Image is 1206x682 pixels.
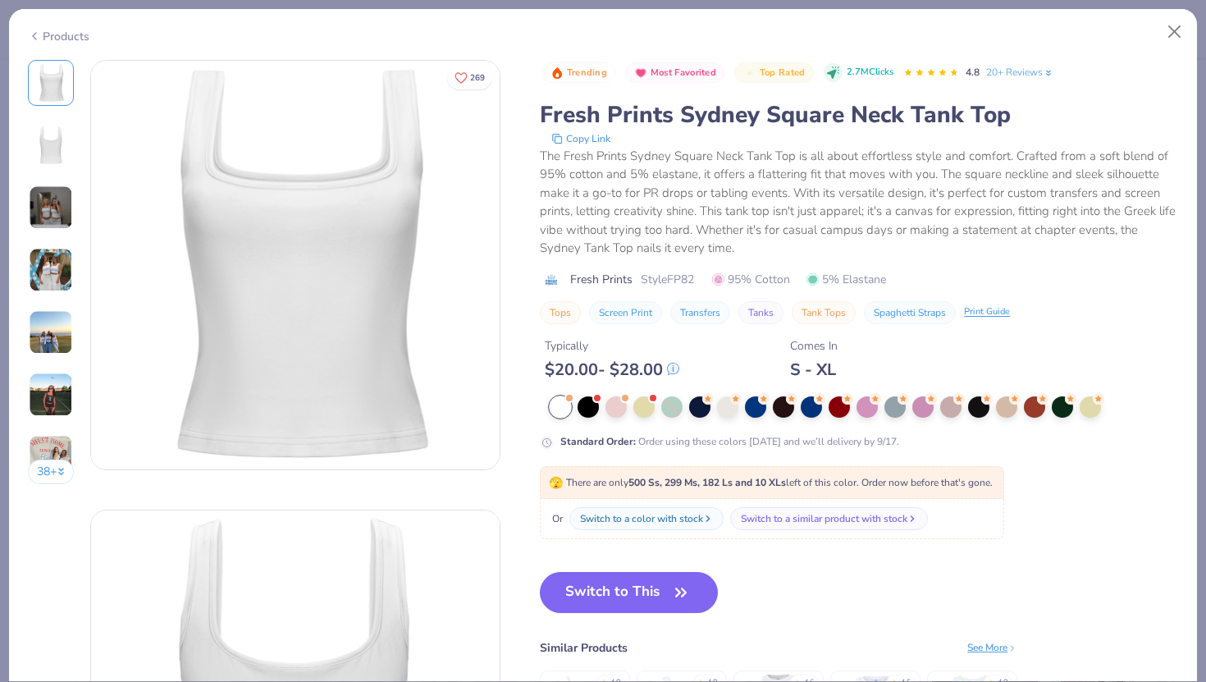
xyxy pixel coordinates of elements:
div: Switch to a similar product with stock [741,511,907,526]
button: Transfers [670,301,730,324]
img: Trending sort [550,66,564,80]
img: User generated content [29,310,73,355]
div: Similar Products [540,639,628,657]
span: 95% Cotton [712,271,790,288]
div: Switch to a color with stock [580,511,703,526]
img: Front [91,61,500,469]
button: Screen Print [589,301,662,324]
button: Switch to This [540,572,718,613]
img: Most Favorited sort [634,66,647,80]
button: Badge Button [625,62,724,84]
span: 🫣 [549,475,563,491]
img: Back [31,126,71,165]
button: Switch to a color with stock [569,507,724,530]
img: User generated content [29,248,73,292]
img: Top Rated sort [743,66,756,80]
div: S - XL [790,359,838,380]
button: Spaghetti Straps [864,301,956,324]
div: Order using these colors [DATE] and we’ll delivery by 9/17. [560,434,899,449]
img: User generated content [29,373,73,417]
div: Typically [545,337,679,355]
div: 4.8 Stars [903,60,959,86]
div: The Fresh Prints Sydney Square Neck Tank Top is all about effortless style and comfort. Crafted f... [540,147,1178,258]
button: Close [1159,16,1190,48]
button: Badge Button [734,62,813,84]
div: Print Guide [964,305,1010,319]
span: Trending [567,68,607,77]
img: brand logo [540,273,562,286]
span: Style FP82 [641,271,694,288]
div: See More [967,640,1017,655]
img: User generated content [29,435,73,479]
span: Most Favorited [651,68,716,77]
button: Tanks [738,301,783,324]
div: Products [28,28,89,45]
button: Badge Button [541,62,615,84]
a: 20+ Reviews [986,65,1054,80]
span: Fresh Prints [570,271,633,288]
button: copy to clipboard [546,130,615,147]
button: Like [447,66,492,89]
button: Tank Tops [792,301,856,324]
img: Front [31,63,71,103]
button: 38+ [28,460,75,484]
span: Top Rated [760,68,806,77]
span: There are only left of this color. Order now before that's gone. [549,476,993,489]
strong: 500 Ss, 299 Ms, 182 Ls and 10 XLs [628,476,786,489]
div: $ 20.00 - $ 28.00 [545,359,679,380]
div: Comes In [790,337,838,355]
button: Switch to a similar product with stock [730,507,928,530]
button: Tops [540,301,581,324]
img: User generated content [29,185,73,230]
strong: Standard Order : [560,435,636,448]
span: 5% Elastane [806,271,886,288]
span: Or [549,511,563,526]
span: 269 [470,74,485,82]
div: Fresh Prints Sydney Square Neck Tank Top [540,99,1178,130]
span: 4.8 [966,66,980,79]
span: 2.7M Clicks [847,66,893,80]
